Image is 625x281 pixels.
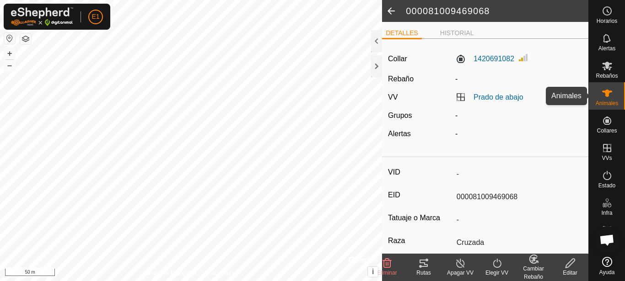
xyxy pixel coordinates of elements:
[4,33,15,44] button: Restablecer Mapa
[11,7,73,26] img: Logo Gallagher
[591,238,623,249] span: Mapa de Calor
[372,268,374,276] span: i
[377,270,397,276] span: Eliminar
[474,93,523,101] a: Prado de abajo
[436,28,478,38] li: HISTORIAL
[455,75,458,83] span: -
[405,269,442,277] div: Rutas
[598,46,615,51] span: Alertas
[598,183,615,188] span: Estado
[388,53,407,64] label: Collar
[92,12,99,21] span: E1
[599,270,615,275] span: Ayuda
[20,33,31,44] button: Capas del Mapa
[388,235,453,247] label: Raza
[388,130,411,138] label: Alertas
[479,269,515,277] div: Elegir VV
[388,75,414,83] label: Rebaño
[382,28,422,39] li: DETALLES
[455,53,514,64] label: 1420691082
[452,128,586,139] div: -
[515,265,552,281] div: Cambiar Rebaño
[388,166,453,178] label: VID
[4,60,15,71] button: –
[597,18,617,24] span: Horarios
[601,210,612,216] span: Infra
[388,212,453,224] label: Tatuaje o Marca
[144,269,196,277] a: Política de Privacidad
[368,267,378,277] button: i
[4,48,15,59] button: +
[596,73,618,79] span: Rebaños
[589,253,625,279] a: Ayuda
[452,110,586,121] div: -
[552,269,588,277] div: Editar
[406,5,588,16] h2: 000081009469068
[593,226,621,254] div: Chat abierto
[388,93,398,101] label: VV
[442,269,479,277] div: Apagar VV
[596,101,618,106] span: Animales
[388,189,453,201] label: EID
[602,155,612,161] span: VVs
[597,128,617,133] span: Collares
[388,111,412,119] label: Grupos
[518,52,529,63] img: Intensidad de Señal
[208,269,238,277] a: Contáctenos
